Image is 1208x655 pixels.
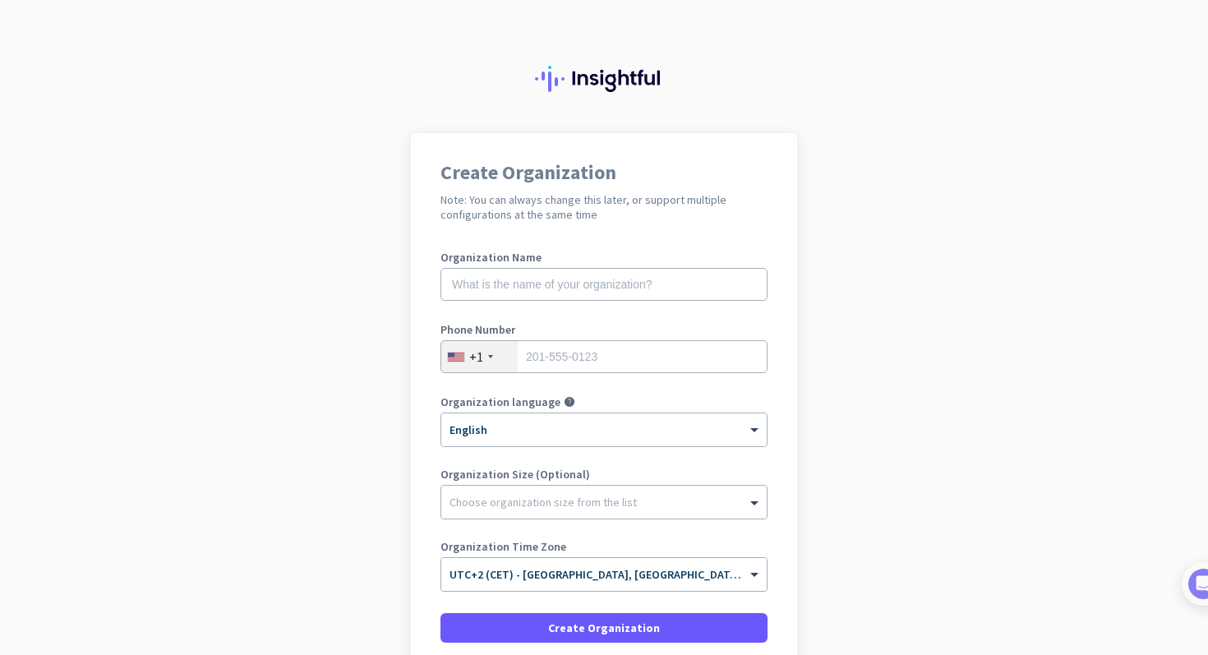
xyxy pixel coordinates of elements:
[440,396,560,408] label: Organization language
[440,192,768,222] h2: Note: You can always change this later, or support multiple configurations at the same time
[469,348,483,365] div: +1
[440,541,768,552] label: Organization Time Zone
[440,613,768,643] button: Create Organization
[440,340,768,373] input: 201-555-0123
[440,324,768,335] label: Phone Number
[548,620,660,636] span: Create Organization
[440,251,768,263] label: Organization Name
[564,396,575,408] i: help
[440,468,768,480] label: Organization Size (Optional)
[535,66,673,92] img: Insightful
[440,268,768,301] input: What is the name of your organization?
[440,163,768,182] h1: Create Organization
